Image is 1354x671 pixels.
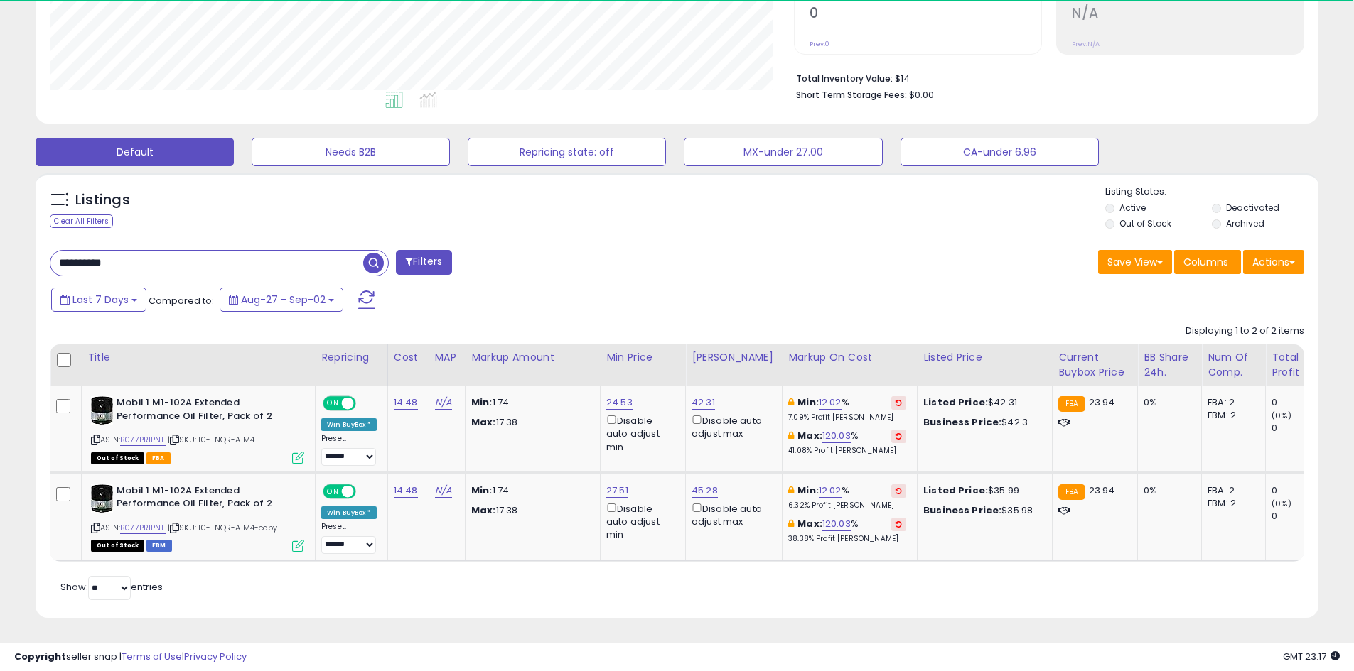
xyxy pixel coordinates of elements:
[810,5,1041,24] h2: 0
[1183,255,1228,269] span: Columns
[471,484,589,497] p: 1.74
[606,413,675,454] div: Disable auto adjust min
[1208,409,1254,422] div: FBM: 2
[797,429,822,442] b: Max:
[394,484,418,498] a: 14.48
[435,350,459,365] div: MAP
[321,418,377,431] div: Win BuyBox *
[606,501,675,542] div: Disable auto adjust min
[471,416,589,429] p: 17.38
[1243,250,1304,274] button: Actions
[1072,40,1100,48] small: Prev: N/A
[606,350,679,365] div: Min Price
[819,484,842,498] a: 12.02
[788,396,906,422] div: %
[1089,395,1115,409] span: 23.94
[471,395,493,409] strong: Min:
[1272,484,1329,497] div: 0
[1144,396,1191,409] div: 0%
[909,88,934,102] span: $0.00
[149,294,214,307] span: Compared to:
[1058,484,1085,500] small: FBA
[324,485,342,497] span: ON
[923,396,1041,409] div: $42.31
[394,350,423,365] div: Cost
[1272,410,1291,421] small: (0%)
[435,484,452,498] a: N/A
[692,395,715,410] a: 42.31
[60,580,163,594] span: Show: entries
[72,293,129,307] span: Last 7 Days
[1186,324,1304,338] div: Displaying 1 to 2 of 2 items
[1272,396,1329,409] div: 0
[1272,498,1291,509] small: (0%)
[120,522,166,534] a: B077PR1PNF
[1072,5,1304,24] h2: N/A
[321,434,377,466] div: Preset:
[394,395,418,410] a: 14.48
[51,288,146,312] button: Last 7 Days
[471,504,589,517] p: 17.38
[788,430,906,456] div: %
[36,138,234,166] button: Default
[692,501,771,528] div: Disable auto adjust max
[1098,250,1172,274] button: Save View
[788,413,906,422] p: 7.09% Profit [PERSON_NAME]
[684,138,882,166] button: MX-under 27.00
[324,398,342,410] span: ON
[321,350,382,365] div: Repricing
[1058,350,1132,380] div: Current Buybox Price
[788,446,906,456] p: 41.08% Profit [PERSON_NAME]
[471,396,589,409] p: 1.74
[1226,202,1279,214] label: Deactivated
[354,398,377,410] span: OFF
[1272,422,1329,435] div: 0
[822,429,851,443] a: 120.03
[819,395,842,410] a: 12.02
[1208,497,1254,510] div: FBM: 2
[923,484,988,497] b: Listed Price:
[923,416,1041,429] div: $42.3
[923,504,1041,517] div: $35.98
[50,214,113,228] div: Clear All Filters
[606,395,633,410] a: 24.53
[1089,484,1115,497] span: 23.94
[1208,350,1259,380] div: Num of Comp.
[435,395,452,410] a: N/A
[692,413,771,440] div: Disable auto adjust max
[117,484,289,514] b: Mobil 1 M1-102A Extended Performance Oil Filter, Pack of 2
[471,350,594,365] div: Markup Amount
[788,534,906,544] p: 38.38% Profit [PERSON_NAME]
[923,395,988,409] b: Listed Price:
[1226,217,1264,229] label: Archived
[471,503,496,517] strong: Max:
[923,484,1041,497] div: $35.99
[797,517,822,530] b: Max:
[788,501,906,511] p: 6.32% Profit [PERSON_NAME]
[91,396,304,462] div: ASIN:
[146,452,171,464] span: FBA
[321,522,377,554] div: Preset:
[692,350,776,365] div: [PERSON_NAME]
[1272,350,1323,380] div: Total Profit
[241,293,326,307] span: Aug-27 - Sep-02
[1174,250,1241,274] button: Columns
[796,72,893,84] b: Total Inventory Value:
[788,350,911,365] div: Markup on Cost
[14,650,66,663] strong: Copyright
[471,415,496,429] strong: Max:
[783,344,918,386] th: The percentage added to the cost of goods (COGS) that forms the calculator for Min & Max prices.
[797,395,819,409] b: Min:
[14,650,247,664] div: seller snap | |
[796,89,907,101] b: Short Term Storage Fees:
[1283,650,1340,663] span: 2025-09-10 23:17 GMT
[1208,396,1254,409] div: FBA: 2
[91,452,144,464] span: All listings that are currently out of stock and unavailable for purchase on Amazon
[168,522,277,533] span: | SKU: I0-TNQR-AIM4-copy
[354,485,377,497] span: OFF
[923,503,1001,517] b: Business Price:
[606,484,628,498] a: 27.51
[901,138,1099,166] button: CA-under 6.96
[168,434,254,445] span: | SKU: I0-TNQR-AIM4
[796,69,1294,86] li: $14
